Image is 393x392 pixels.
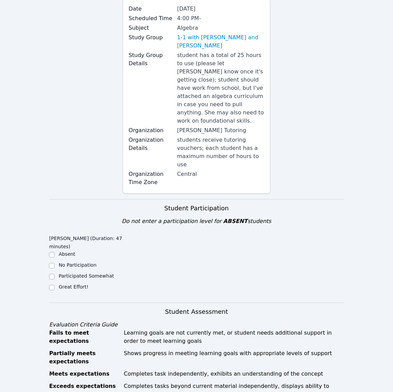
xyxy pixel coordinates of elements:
[129,5,173,13] label: Date
[59,262,96,268] label: No Participation
[129,170,173,186] label: Organization Time Zone
[49,370,120,378] div: Meets expectations
[129,33,173,42] label: Study Group
[59,284,88,290] label: Great Effort!
[49,232,123,251] legend: [PERSON_NAME] (Duration: 47 minutes)
[49,321,344,329] div: Evaluation Criteria Guide
[177,33,264,50] a: 1-1 with [PERSON_NAME] and [PERSON_NAME]
[59,251,75,257] label: Absent
[177,51,264,125] div: student has a total of 25 hours to use (please let [PERSON_NAME] know once it's getting close); s...
[49,329,120,345] div: Fails to meet expectations
[49,217,344,225] div: Do not enter a participation level for students
[177,170,264,178] div: Central
[124,370,344,378] div: Completes task independently, exhibits an understanding of the concept
[129,24,173,32] label: Subject
[129,136,173,152] label: Organization Details
[177,14,264,23] div: 4:00 PM -
[223,218,247,224] span: ABSENT
[49,349,120,366] div: Partially meets expectations
[177,5,264,13] div: [DATE]
[129,126,173,135] label: Organization
[124,349,344,366] div: Shows progress in meeting learning goals with appropriate levels of support
[49,204,344,213] h3: Student Participation
[129,51,173,68] label: Study Group Details
[129,14,173,23] label: Scheduled Time
[177,24,264,32] div: Algebra
[49,307,344,317] h3: Student Assessment
[177,136,264,169] div: students receive tutoring vouchers; each student has a maximum number of hours to use
[124,329,344,345] div: Learning goals are not currently met, or student needs additional support in order to meet learni...
[177,126,264,135] div: [PERSON_NAME] Tutoring
[59,273,114,279] label: Participated Somewhat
